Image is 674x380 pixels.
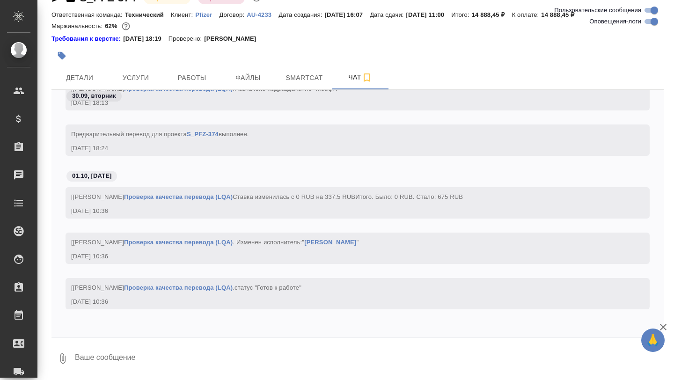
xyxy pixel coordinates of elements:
span: Детали [57,72,102,84]
div: [DATE] 10:36 [71,206,617,216]
p: 14 888,45 ₽ [472,11,512,18]
div: Нажми, чтобы открыть папку с инструкцией [51,34,123,44]
button: 🙏 [641,329,665,352]
div: [DATE] 10:36 [71,297,617,307]
span: Услуги [113,72,158,84]
p: К оплате: [512,11,542,18]
a: Проверка качества перевода (LQA) [124,239,233,246]
p: AU-4233 [247,11,278,18]
p: [DATE] 18:19 [123,34,168,44]
span: [[PERSON_NAME] . Изменен исполнитель: [71,239,359,246]
p: Итого: [451,11,471,18]
span: Итого. Было: 0 RUB. Стало: 675 RUB [355,193,463,200]
span: Чат [338,72,383,83]
a: Требования к верстке: [51,34,123,44]
span: Smartcat [282,72,327,84]
p: Дата создания: [278,11,324,18]
span: Пользовательские сообщения [554,6,641,15]
span: Оповещения-логи [589,17,641,26]
p: Проверено: [168,34,205,44]
a: AU-4233 [247,10,278,18]
a: [PERSON_NAME] [304,239,356,246]
span: 🙏 [645,330,661,350]
p: 01.10, [DATE] [72,171,111,181]
p: [DATE] 11:00 [406,11,452,18]
div: [DATE] 18:24 [71,144,617,153]
span: [[PERSON_NAME] . [71,284,301,291]
p: Технический [125,11,171,18]
span: статус "Готов к работе" [234,284,301,291]
p: Клиент: [171,11,195,18]
p: Ответственная команда: [51,11,125,18]
span: Файлы [226,72,271,84]
p: Маржинальность: [51,22,105,29]
a: S_PFZ-374 [187,131,219,138]
button: 4669.69 RUB; [120,20,132,32]
p: 30.09, вторник [72,91,116,101]
p: [DATE] 16:07 [325,11,370,18]
button: Добавить тэг [51,45,72,66]
a: Проверка качества перевода (LQA) [124,193,233,200]
p: Pfizer [195,11,219,18]
svg: Подписаться [361,72,373,83]
span: [[PERSON_NAME] Ставка изменилась с 0 RUB на 337.5 RUB [71,193,463,200]
p: 62% [105,22,119,29]
p: Договор: [219,11,247,18]
p: Дата сдачи: [370,11,406,18]
a: Pfizer [195,10,219,18]
span: Работы [169,72,214,84]
div: [DATE] 10:36 [71,252,617,261]
p: [PERSON_NAME] [204,34,263,44]
span: " " [302,239,359,246]
span: Предварительный перевод для проекта выполнен. [71,131,249,138]
p: 14 888,45 ₽ [541,11,581,18]
a: Проверка качества перевода (LQA) [124,284,233,291]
